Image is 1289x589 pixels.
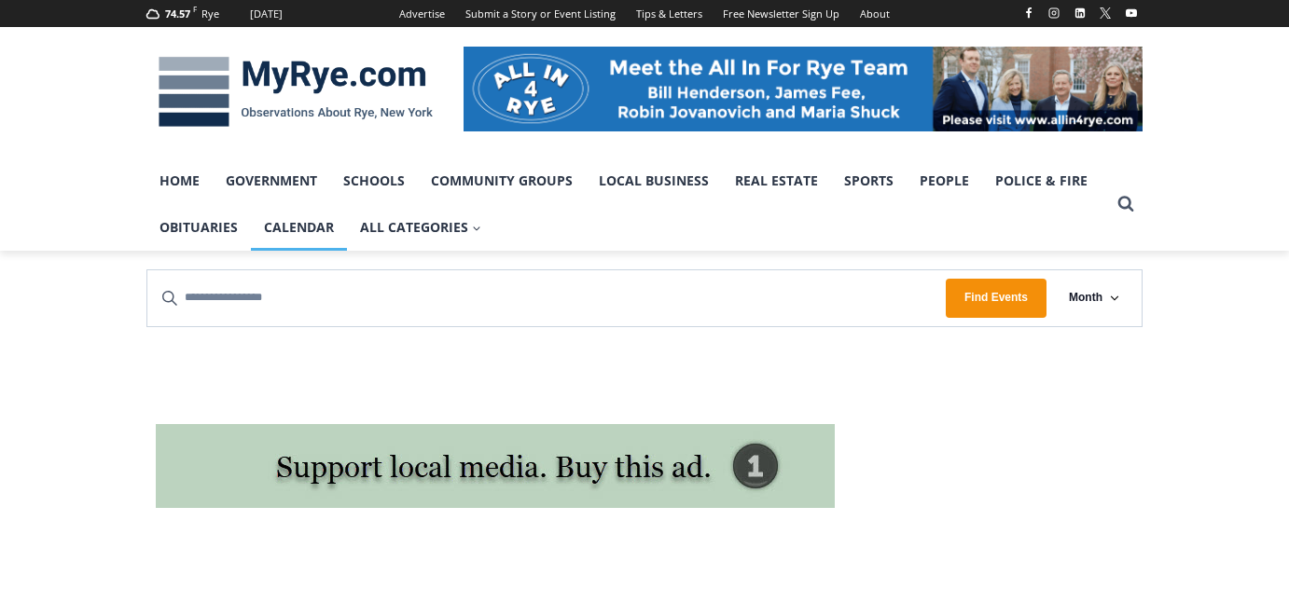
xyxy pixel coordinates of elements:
[250,6,283,22] div: [DATE]
[418,158,586,204] a: Community Groups
[1120,2,1143,24] a: YouTube
[146,204,251,251] a: Obituaries
[146,158,213,204] a: Home
[165,7,190,21] span: 74.57
[586,158,722,204] a: Local Business
[330,158,418,204] a: Schools
[722,158,831,204] a: Real Estate
[146,44,445,141] img: MyRye.com
[831,158,907,204] a: Sports
[1109,187,1143,221] button: View Search Form
[146,158,1109,252] nav: Primary Navigation
[193,4,197,14] span: F
[347,204,494,251] a: All Categories
[360,217,481,238] span: All Categories
[1069,2,1091,24] a: Linkedin
[907,158,982,204] a: People
[147,270,946,325] input: Enter Keyword. Search for events by Keyword.
[156,424,835,508] img: support local media, buy this ad
[464,47,1143,130] img: All in for Rye
[982,158,1101,204] a: Police & Fire
[1043,2,1065,24] a: Instagram
[1018,2,1040,24] a: Facebook
[946,279,1046,317] button: Find Events
[213,158,330,204] a: Government
[1094,2,1116,24] a: X
[1046,270,1142,325] button: Month
[251,204,347,251] a: Calendar
[201,6,219,22] div: Rye
[1069,289,1102,307] span: Month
